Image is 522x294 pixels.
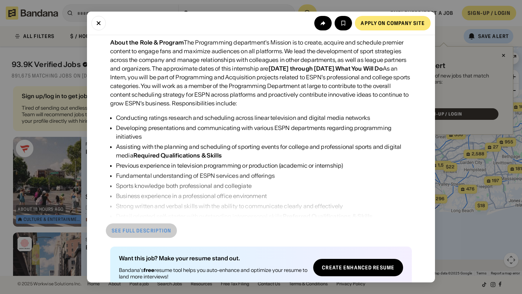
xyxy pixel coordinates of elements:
div: Bandana's resume tool helps you auto-enhance and optimize your resume to land more interviews! [119,267,307,280]
div: About the Role & Program [110,39,184,46]
div: The Programming department's Mission is to create, acquire and schedule premier content to engage... [110,38,412,108]
div: Previous experience in television programming or production (academic or internship) [116,161,412,170]
div: Sports knowledge both professional and collegiate [116,181,412,190]
div: Conducting ratings research and scheduling across linear television and digital media networks [116,113,412,122]
div: Preferred Qualifications & Skills [283,213,373,220]
div: See full description [112,228,171,233]
div: Detail oriented self-starter with outstanding interpersonal skills [116,212,412,220]
div: Business experience in a professional office environment [116,192,412,200]
div: Fundamental understanding of ESPN services and offerings [116,171,412,180]
div: Want this job? Make your resume stand out. [119,255,307,261]
div: Assisting with the planning and scheduling of sporting events for college and professional sports... [116,142,412,160]
div: What You Will Do [335,65,383,72]
div: [DATE] through [DATE] [269,65,334,72]
div: Developing presentations and communicating with various ESPN departments regarding programming in... [116,123,412,141]
b: free [144,267,154,273]
div: Strong written and verbal skills with the ability to communicate clearly and effectively [116,202,412,210]
div: Required Qualifications & Skills [133,152,222,159]
div: Create Enhanced Resume [322,265,394,270]
button: Close [91,16,106,30]
div: Apply on company site [361,21,425,26]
